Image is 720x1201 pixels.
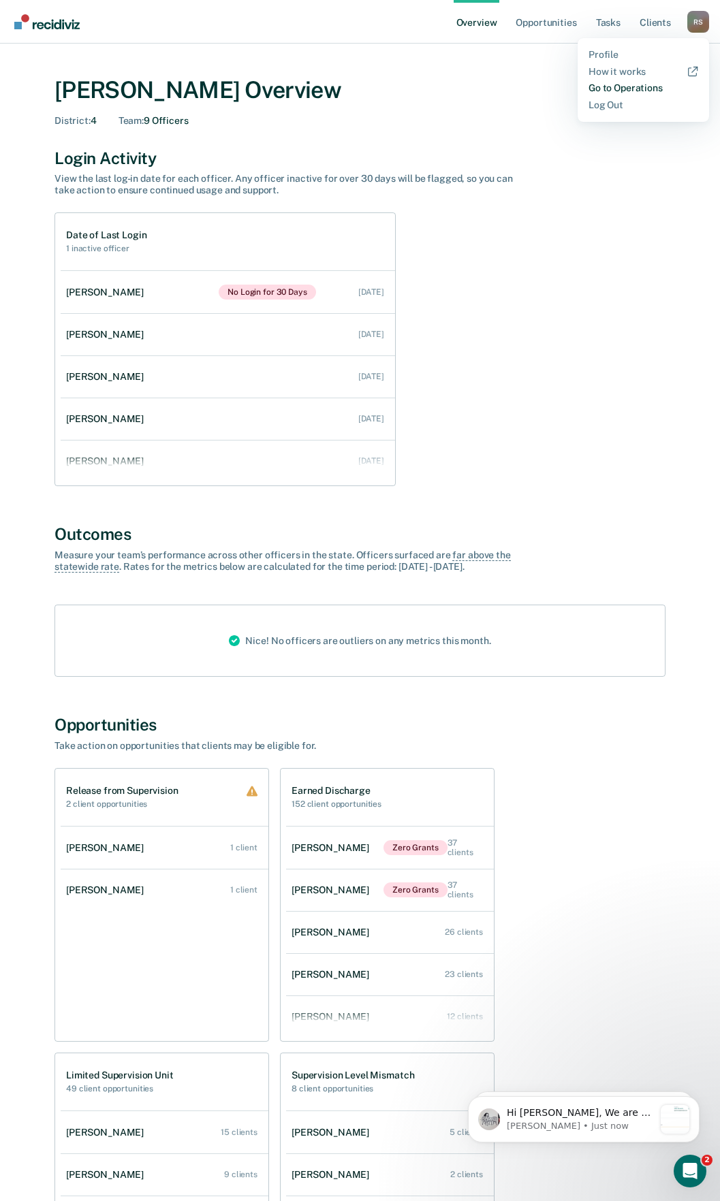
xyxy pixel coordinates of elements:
a: [PERSON_NAME] 5 clients [286,1113,494,1152]
div: [PERSON_NAME] [66,455,149,467]
a: [PERSON_NAME] [DATE] [61,442,395,481]
h2: 2 client opportunities [66,799,178,809]
div: 2 clients [450,1170,483,1179]
a: [PERSON_NAME]No Login for 30 Days [DATE] [61,271,395,313]
iframe: Intercom live chat [674,1155,706,1187]
div: 9 clients [224,1170,257,1179]
h1: Release from Supervision [66,785,178,797]
div: Outcomes [54,524,666,544]
span: No Login for 30 Days [219,285,316,300]
a: [PERSON_NAME] 1 client [61,829,268,867]
div: [PERSON_NAME] [292,842,375,854]
div: Nice! No officers are outliers on any metrics this month. [218,605,501,676]
div: R S [687,11,709,33]
div: 15 clients [221,1127,257,1137]
a: [PERSON_NAME] 15 clients [61,1113,268,1152]
div: [DATE] [358,287,384,297]
div: 4 [54,115,97,127]
div: Take action on opportunities that clients may be eligible for. [54,740,531,752]
img: Recidiviz [14,14,80,29]
div: [PERSON_NAME] [292,969,375,980]
div: [DATE] [358,330,384,339]
div: [PERSON_NAME] [66,413,149,425]
span: Zero Grants [384,882,448,897]
a: Go to Operations [589,82,698,94]
h1: Earned Discharge [292,785,381,797]
div: Login Activity [54,148,666,168]
h2: 49 client opportunities [66,1084,174,1093]
div: [PERSON_NAME] [66,1169,149,1181]
div: [DATE] [358,456,384,466]
a: [PERSON_NAME] 26 clients [286,913,494,952]
span: far above the statewide rate [54,549,511,573]
div: 1 client [230,843,257,852]
div: [PERSON_NAME] [66,329,149,340]
a: [PERSON_NAME] 9 clients [61,1155,268,1194]
div: [PERSON_NAME] [66,287,149,298]
iframe: Intercom notifications message [448,1069,720,1164]
a: [PERSON_NAME] 1 client [61,871,268,910]
div: 37 clients [448,838,483,858]
a: [PERSON_NAME] 12 clients [286,997,494,1036]
div: [PERSON_NAME] [292,1011,375,1023]
a: How it works [589,66,698,78]
a: [PERSON_NAME] 2 clients [286,1155,494,1194]
a: [PERSON_NAME]Zero Grants 37 clients [286,824,494,871]
div: [PERSON_NAME] [66,842,149,854]
div: 12 clients [447,1012,483,1021]
div: 9 Officers [119,115,189,127]
div: [PERSON_NAME] [66,1127,149,1138]
a: Log Out [589,99,698,111]
span: Zero Grants [384,840,448,855]
div: [PERSON_NAME] [292,1127,375,1138]
a: [PERSON_NAME] [DATE] [61,315,395,354]
a: [PERSON_NAME] 23 clients [286,955,494,994]
div: [DATE] [358,372,384,381]
div: Measure your team’s performance across other officer s in the state. Officer s surfaced are . Rat... [54,549,531,573]
div: 37 clients [448,880,483,900]
span: District : [54,115,91,126]
h2: 152 client opportunities [292,799,381,809]
h2: 8 client opportunities [292,1084,414,1093]
h1: Date of Last Login [66,229,146,241]
div: [PERSON_NAME] [292,884,375,896]
div: 23 clients [445,970,483,979]
button: Profile dropdown button [687,11,709,33]
h1: Limited Supervision Unit [66,1070,174,1081]
div: [PERSON_NAME] [66,884,149,896]
h2: 1 inactive officer [66,244,146,253]
a: [PERSON_NAME] [DATE] [61,357,395,396]
div: 26 clients [445,927,483,937]
h1: Supervision Level Mismatch [292,1070,414,1081]
span: 2 [702,1155,713,1166]
div: [PERSON_NAME] [66,371,149,383]
a: [PERSON_NAME] [DATE] [61,400,395,438]
div: View the last log-in date for each officer. Any officer inactive for over 30 days will be flagged... [54,173,531,196]
span: Team : [119,115,144,126]
div: [PERSON_NAME] Overview [54,76,666,104]
div: [PERSON_NAME] [292,927,375,938]
a: Profile [589,49,698,61]
div: 1 client [230,885,257,895]
a: [PERSON_NAME]Zero Grants 37 clients [286,867,494,914]
div: [PERSON_NAME] [292,1169,375,1181]
div: [DATE] [358,414,384,423]
div: Opportunities [54,715,666,735]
